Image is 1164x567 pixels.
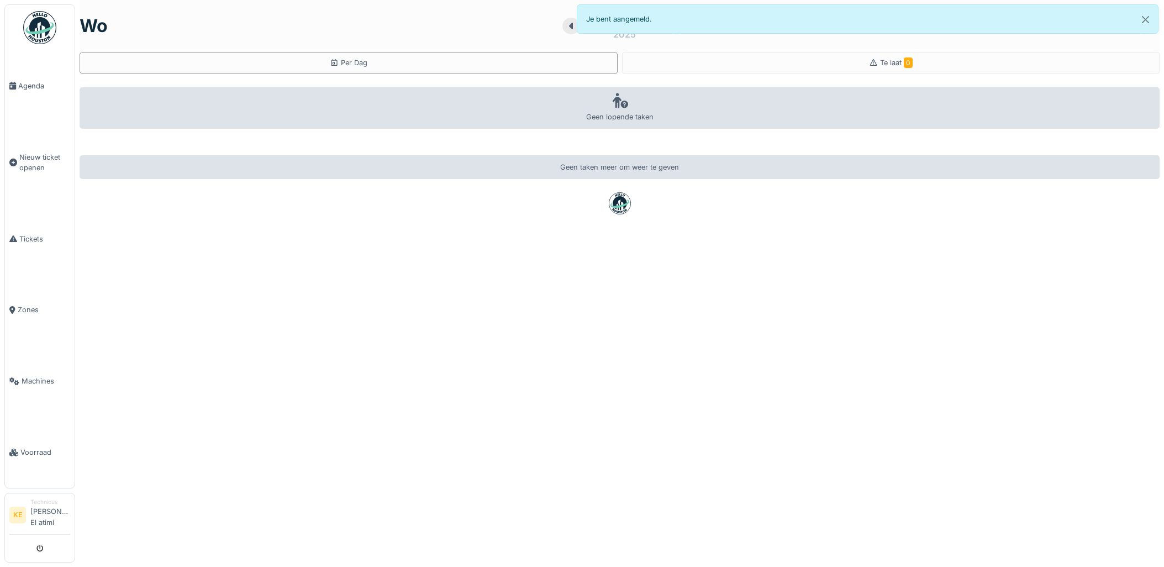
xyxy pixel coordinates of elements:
a: Agenda [5,50,75,122]
span: Tickets [19,234,70,244]
a: Voorraad [5,417,75,488]
a: Zones [5,275,75,346]
h1: wo [80,15,108,36]
span: Nieuw ticket openen [19,152,70,173]
div: Geen lopende taken [80,87,1160,129]
button: Close [1133,5,1158,34]
span: Zones [18,305,70,315]
a: Machines [5,345,75,417]
span: Te laat [880,59,913,67]
div: Per Dag [330,57,367,68]
div: 2025 [613,28,636,41]
a: Tickets [5,203,75,275]
img: badge-BVDL4wpA.svg [609,192,631,214]
div: Je bent aangemeld. [577,4,1159,34]
div: Technicus [30,498,70,506]
img: Badge_color-CXgf-gQk.svg [23,11,56,44]
span: 0 [904,57,913,68]
span: Voorraad [20,447,70,458]
span: Agenda [18,81,70,91]
a: Nieuw ticket openen [5,122,75,203]
a: KE Technicus[PERSON_NAME] El atimi [9,498,70,535]
span: Machines [22,376,70,386]
li: [PERSON_NAME] El atimi [30,498,70,532]
div: Geen taken meer om weer te geven [80,155,1160,179]
li: KE [9,507,26,523]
